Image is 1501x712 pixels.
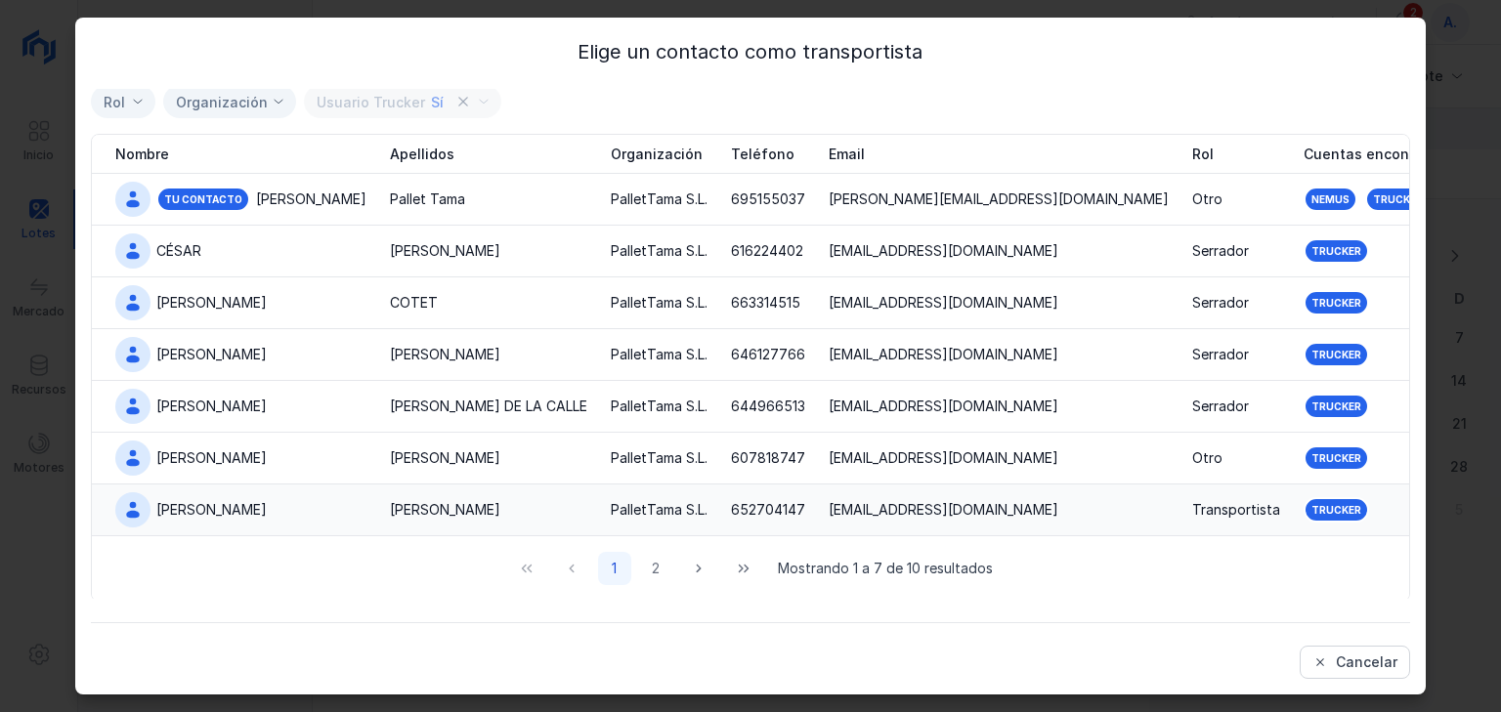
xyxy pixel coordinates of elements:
[611,189,708,209] div: PalletTama S.L.
[390,293,438,313] div: COTET
[1311,296,1361,310] div: Trucker
[1373,192,1423,206] div: Trucker
[1311,348,1361,361] div: Trucker
[91,38,1410,65] div: Elige un contacto como transportista
[731,448,805,468] div: 607818747
[611,448,708,468] div: PalletTama S.L.
[1311,451,1361,465] div: Trucker
[611,241,708,261] div: PalletTama S.L.
[156,448,267,468] div: [PERSON_NAME]
[639,552,672,585] button: Page 2
[390,145,454,164] span: Apellidos
[1336,652,1397,672] div: Cancelar
[1192,397,1249,416] div: Serrador
[1311,192,1350,206] div: Nemus
[611,397,708,416] div: PalletTama S.L.
[1192,500,1280,520] div: Transportista
[829,293,1058,313] div: [EMAIL_ADDRESS][DOMAIN_NAME]
[1192,345,1249,364] div: Serrador
[598,552,631,585] button: Page 1
[1192,241,1249,261] div: Serrador
[1304,145,1454,164] span: Cuentas encontradas
[829,189,1169,209] div: [PERSON_NAME][EMAIL_ADDRESS][DOMAIN_NAME]
[176,94,268,110] div: Organización
[829,397,1058,416] div: [EMAIL_ADDRESS][DOMAIN_NAME]
[725,552,762,585] button: Last Page
[731,345,805,364] div: 646127766
[1300,646,1410,679] button: Cancelar
[390,500,500,520] div: [PERSON_NAME]
[1311,503,1361,517] div: Trucker
[611,145,703,164] span: Organización
[611,345,708,364] div: PalletTama S.L.
[390,345,500,364] div: [PERSON_NAME]
[731,241,803,261] div: 616224402
[156,500,267,520] div: [PERSON_NAME]
[156,397,267,416] div: [PERSON_NAME]
[1192,448,1222,468] div: Otro
[611,500,708,520] div: PalletTama S.L.
[829,500,1058,520] div: [EMAIL_ADDRESS][DOMAIN_NAME]
[731,189,805,209] div: 695155037
[156,187,250,212] div: Tu contacto
[1192,189,1222,209] div: Otro
[1311,244,1361,258] div: Trucker
[829,241,1058,261] div: [EMAIL_ADDRESS][DOMAIN_NAME]
[156,345,267,364] div: [PERSON_NAME]
[778,559,993,578] span: Mostrando 1 a 7 de 10 resultados
[390,448,500,468] div: [PERSON_NAME]
[92,86,131,118] span: Seleccionar
[256,189,366,209] div: [PERSON_NAME]
[829,345,1058,364] div: [EMAIL_ADDRESS][DOMAIN_NAME]
[156,241,201,261] div: CÉSAR
[731,500,805,520] div: 652704147
[611,293,708,313] div: PalletTama S.L.
[829,145,865,164] span: Email
[1192,293,1249,313] div: Serrador
[731,397,805,416] div: 644966513
[829,448,1058,468] div: [EMAIL_ADDRESS][DOMAIN_NAME]
[731,293,800,313] div: 663314515
[1192,145,1214,164] span: Rol
[104,94,125,110] div: Rol
[115,145,169,164] span: Nombre
[390,241,500,261] div: [PERSON_NAME]
[680,552,717,585] button: Next Page
[731,145,794,164] span: Teléfono
[390,189,465,209] div: Pallet Tama
[390,397,587,416] div: [PERSON_NAME] DE LA CALLE
[156,293,267,313] div: [PERSON_NAME]
[1311,399,1361,413] div: Trucker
